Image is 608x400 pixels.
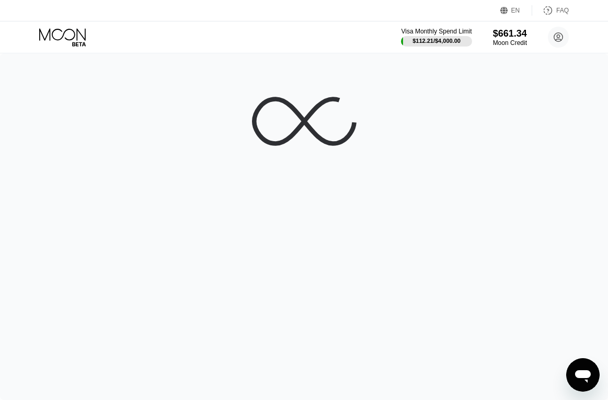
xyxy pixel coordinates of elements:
div: FAQ [532,5,569,16]
iframe: Schaltfläche zum Öffnen des Messaging-Fensters [566,358,600,392]
div: $661.34 [493,28,527,39]
div: EN [511,7,520,14]
div: $661.34Moon Credit [493,28,527,47]
div: EN [500,5,532,16]
div: Visa Monthly Spend Limit$112.21/$4,000.00 [401,28,472,47]
div: Visa Monthly Spend Limit [401,28,472,35]
div: $112.21 / $4,000.00 [412,38,461,44]
div: Moon Credit [493,39,527,47]
div: FAQ [556,7,569,14]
